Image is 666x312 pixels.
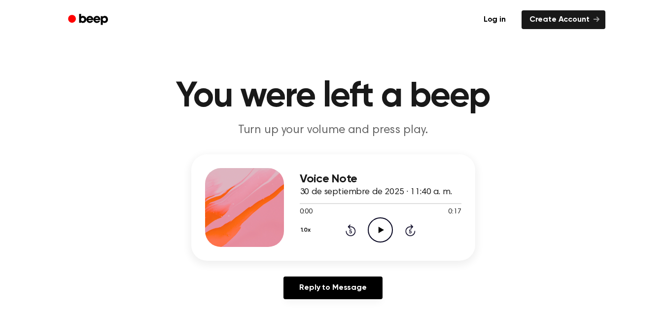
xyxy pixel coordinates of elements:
span: 30 de septiembre de 2025 · 11:40 a. m. [300,188,452,197]
a: Beep [61,10,117,30]
h3: Voice Note [300,173,461,186]
h1: You were left a beep [81,79,586,114]
a: Create Account [522,10,605,29]
a: Reply to Message [283,277,382,299]
button: 1.0x [300,222,315,239]
p: Turn up your volume and press play. [144,122,523,139]
span: 0:00 [300,207,313,217]
span: 0:17 [448,207,461,217]
a: Log in [474,8,516,31]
